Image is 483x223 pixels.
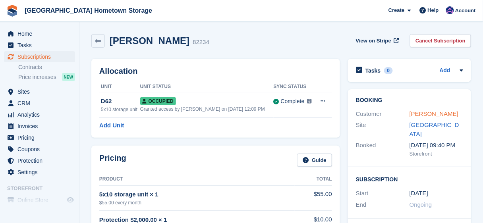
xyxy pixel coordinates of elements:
[307,99,312,104] img: icon-info-grey-7440780725fd019a000dd9b08b2336e03edf1995a4989e88bcd33f0948082b44.svg
[356,37,391,45] span: View on Stripe
[21,4,155,17] a: [GEOGRAPHIC_DATA] Hometown Storage
[4,194,75,206] a: menu
[17,155,65,166] span: Protection
[388,6,404,14] span: Create
[4,40,75,51] a: menu
[99,190,295,199] div: 5x10 storage unit × 1
[446,6,454,14] img: Amy Liposky-Vincent
[140,97,176,105] span: Occupied
[4,86,75,97] a: menu
[410,121,459,137] a: [GEOGRAPHIC_DATA]
[6,5,18,17] img: stora-icon-8386f47178a22dfd0bd8f6a31ec36ba5ce8667c1dd55bd0f319d3a0aa187defe.svg
[410,189,428,198] time: 2025-04-17 05:00:00 UTC
[365,67,381,74] h2: Tasks
[17,167,65,178] span: Settings
[410,34,471,47] a: Cancel Subscription
[410,150,463,158] div: Storefront
[356,121,410,138] div: Site
[4,144,75,155] a: menu
[356,175,463,183] h2: Subscription
[99,81,140,93] th: Unit
[62,73,75,81] div: NEW
[99,121,124,130] a: Add Unit
[18,73,75,81] a: Price increases NEW
[140,81,274,93] th: Unit Status
[17,144,65,155] span: Coupons
[440,66,450,75] a: Add
[4,121,75,132] a: menu
[18,63,75,71] a: Contracts
[193,38,209,47] div: 82234
[4,167,75,178] a: menu
[18,73,56,81] span: Price increases
[140,106,274,113] div: Granted access by [PERSON_NAME] on [DATE] 12:09 PM
[7,185,79,192] span: Storefront
[99,199,295,206] div: $55.00 every month
[410,110,458,117] a: [PERSON_NAME]
[356,141,410,158] div: Booked
[4,51,75,62] a: menu
[99,67,332,76] h2: Allocation
[99,173,295,186] th: Product
[356,189,410,198] div: Start
[66,195,75,205] a: Preview store
[281,97,305,106] div: Complete
[17,121,65,132] span: Invoices
[295,185,332,210] td: $55.00
[455,7,476,15] span: Account
[17,98,65,109] span: CRM
[4,98,75,109] a: menu
[274,81,314,93] th: Sync Status
[101,97,140,106] div: D62
[4,109,75,120] a: menu
[384,67,393,74] div: 0
[17,194,65,206] span: Online Store
[356,110,410,119] div: Customer
[410,141,463,150] div: [DATE] 09:40 PM
[17,40,65,51] span: Tasks
[297,154,332,167] a: Guide
[17,132,65,143] span: Pricing
[353,34,401,47] a: View on Stripe
[17,86,65,97] span: Sites
[356,97,463,104] h2: Booking
[356,200,410,210] div: End
[99,154,126,167] h2: Pricing
[17,51,65,62] span: Subscriptions
[4,155,75,166] a: menu
[410,201,432,208] span: Ongoing
[17,28,65,39] span: Home
[295,173,332,186] th: Total
[428,6,439,14] span: Help
[4,28,75,39] a: menu
[101,106,140,113] div: 5x10 storage unit
[4,132,75,143] a: menu
[110,35,189,46] h2: [PERSON_NAME]
[17,109,65,120] span: Analytics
